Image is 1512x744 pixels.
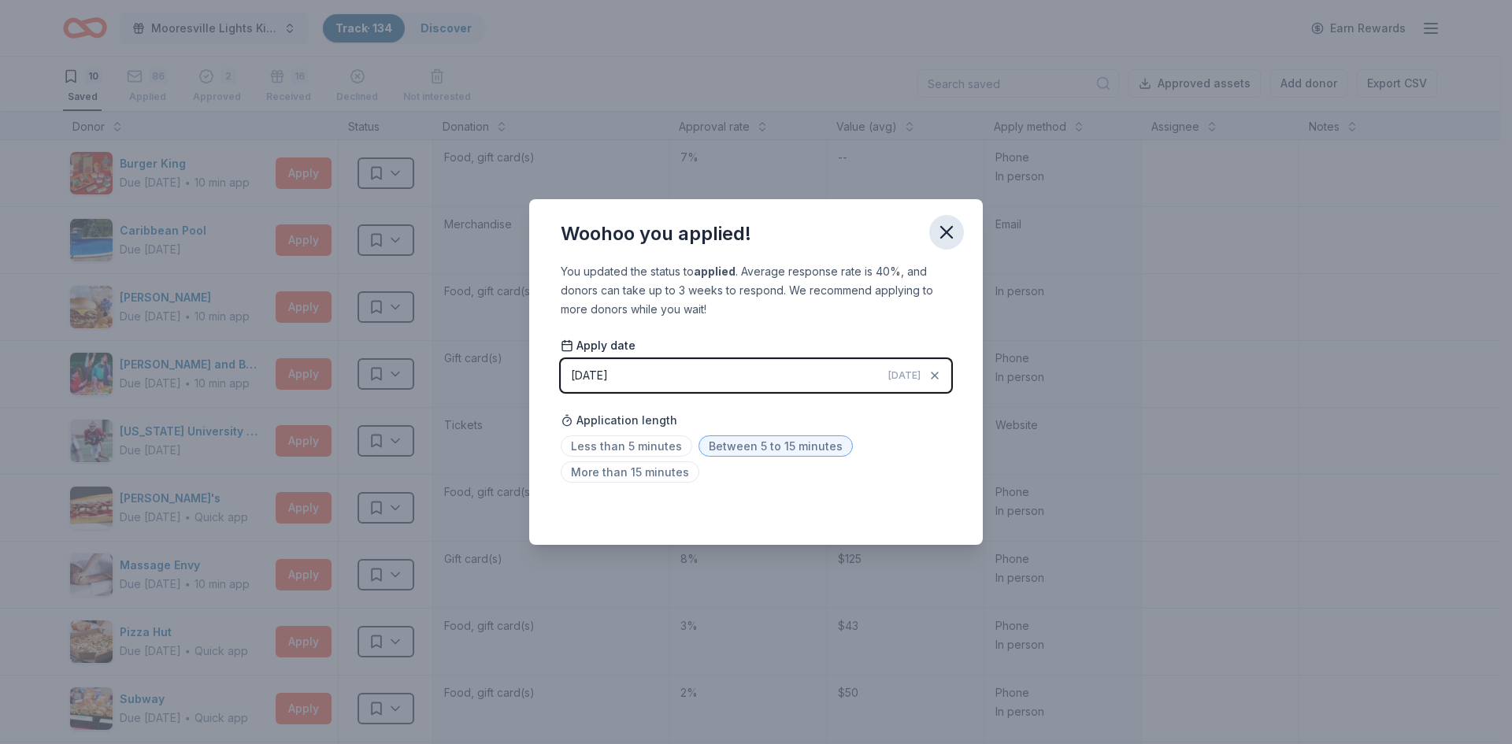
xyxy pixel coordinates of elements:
[561,411,677,430] span: Application length
[561,338,636,353] span: Apply date
[699,435,853,457] span: Between 5 to 15 minutes
[561,221,751,246] div: Woohoo you applied!
[561,435,692,457] span: Less than 5 minutes
[561,262,951,319] div: You updated the status to . Average response rate is 40%, and donors can take up to 3 weeks to re...
[694,265,736,278] b: applied
[571,366,608,385] div: [DATE]
[561,461,699,483] span: More than 15 minutes
[888,369,921,382] span: [DATE]
[561,359,951,392] button: [DATE][DATE]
